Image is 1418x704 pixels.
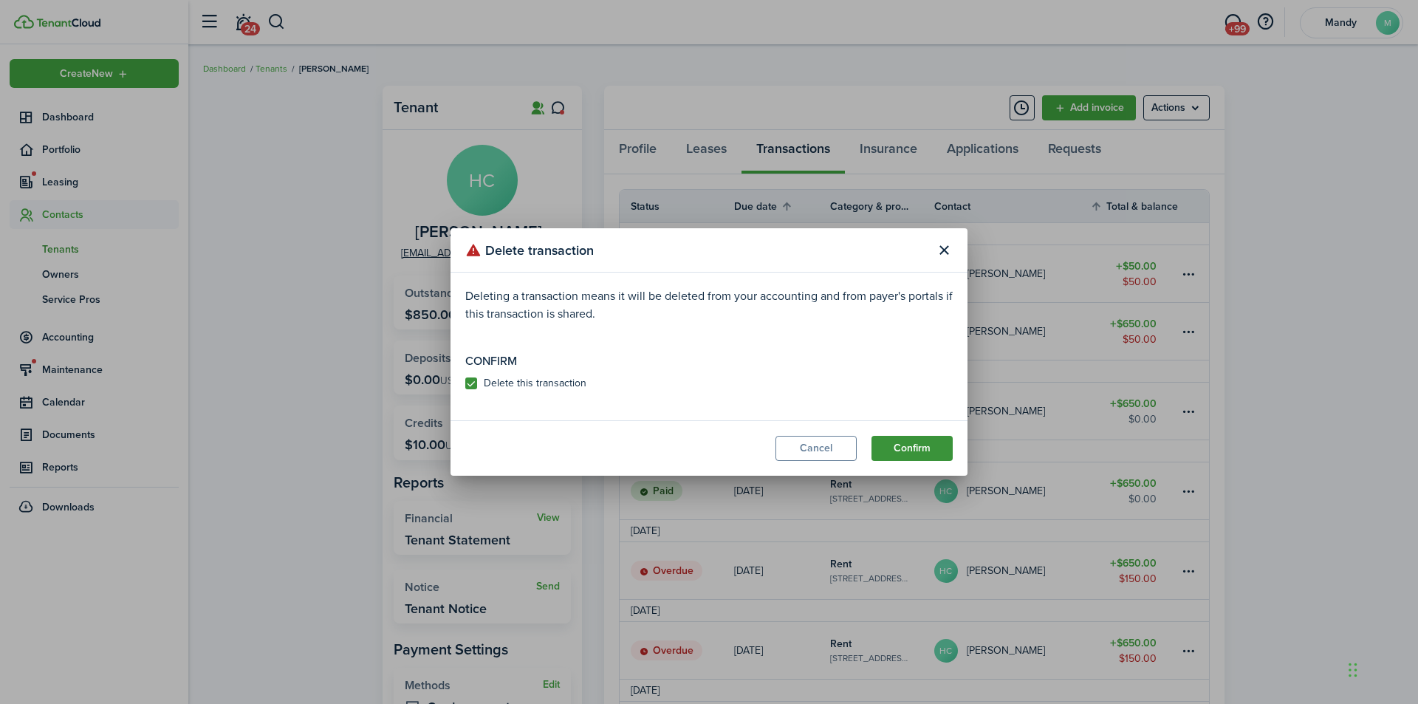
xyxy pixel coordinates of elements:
[465,236,928,264] modal-title: Delete transaction
[465,287,953,323] p: Deleting a transaction means it will be deleted from your accounting and from payer's portals if ...
[871,436,953,461] button: Confirm
[1349,648,1357,692] div: Drag
[931,238,956,263] button: Close modal
[465,377,586,389] label: Delete this transaction
[1344,633,1418,704] iframe: Chat Widget
[775,436,857,461] button: Cancel
[465,352,953,370] p: Confirm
